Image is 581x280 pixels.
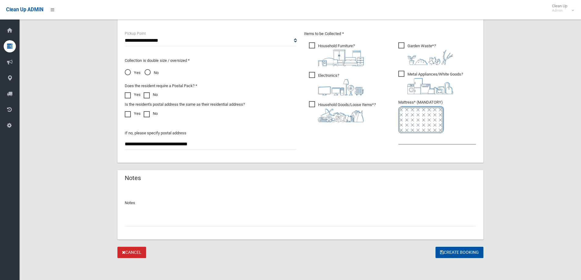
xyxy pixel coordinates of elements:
i: ? [318,73,364,95]
header: Notes [117,172,148,184]
span: Household Goods/Loose Items* [309,101,376,122]
img: 36c1b0289cb1767239cdd3de9e694f19.png [407,78,453,94]
label: Yes [125,91,141,98]
p: Items to be Collected * [304,30,476,37]
img: 394712a680b73dbc3d2a6a3a7ffe5a07.png [318,79,364,95]
span: Clean Up ADMIN [6,7,43,12]
span: Mattress* (MANDATORY) [398,100,476,133]
label: Does the resident require a Postal Pack? * [125,82,197,90]
p: Collection is double size / oversized * [125,57,297,64]
label: No [144,110,158,117]
a: Cancel [117,247,146,258]
span: Clean Up [549,4,573,13]
label: If no, please specify postal address [125,129,186,137]
span: Electronics [309,72,364,95]
label: Is the resident's postal address the same as their residential address? [125,101,245,108]
img: 4fd8a5c772b2c999c83690221e5242e0.png [407,50,453,65]
span: No [145,69,159,76]
span: Household Furniture [309,42,364,66]
i: ? [318,102,376,122]
img: aa9efdbe659d29b613fca23ba79d85cb.png [318,50,364,66]
small: Admin [552,8,567,13]
i: ? [407,44,453,65]
i: ? [318,44,364,66]
span: Garden Waste* [398,42,453,65]
span: Metal Appliances/White Goods [398,71,463,94]
button: Create Booking [436,247,483,258]
span: Yes [125,69,141,76]
label: No [144,91,158,98]
label: Yes [125,110,141,117]
img: e7408bece873d2c1783593a074e5cb2f.png [398,106,444,133]
img: b13cc3517677393f34c0a387616ef184.png [318,108,364,122]
i: ? [407,72,463,94]
p: Notes [125,199,476,207]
